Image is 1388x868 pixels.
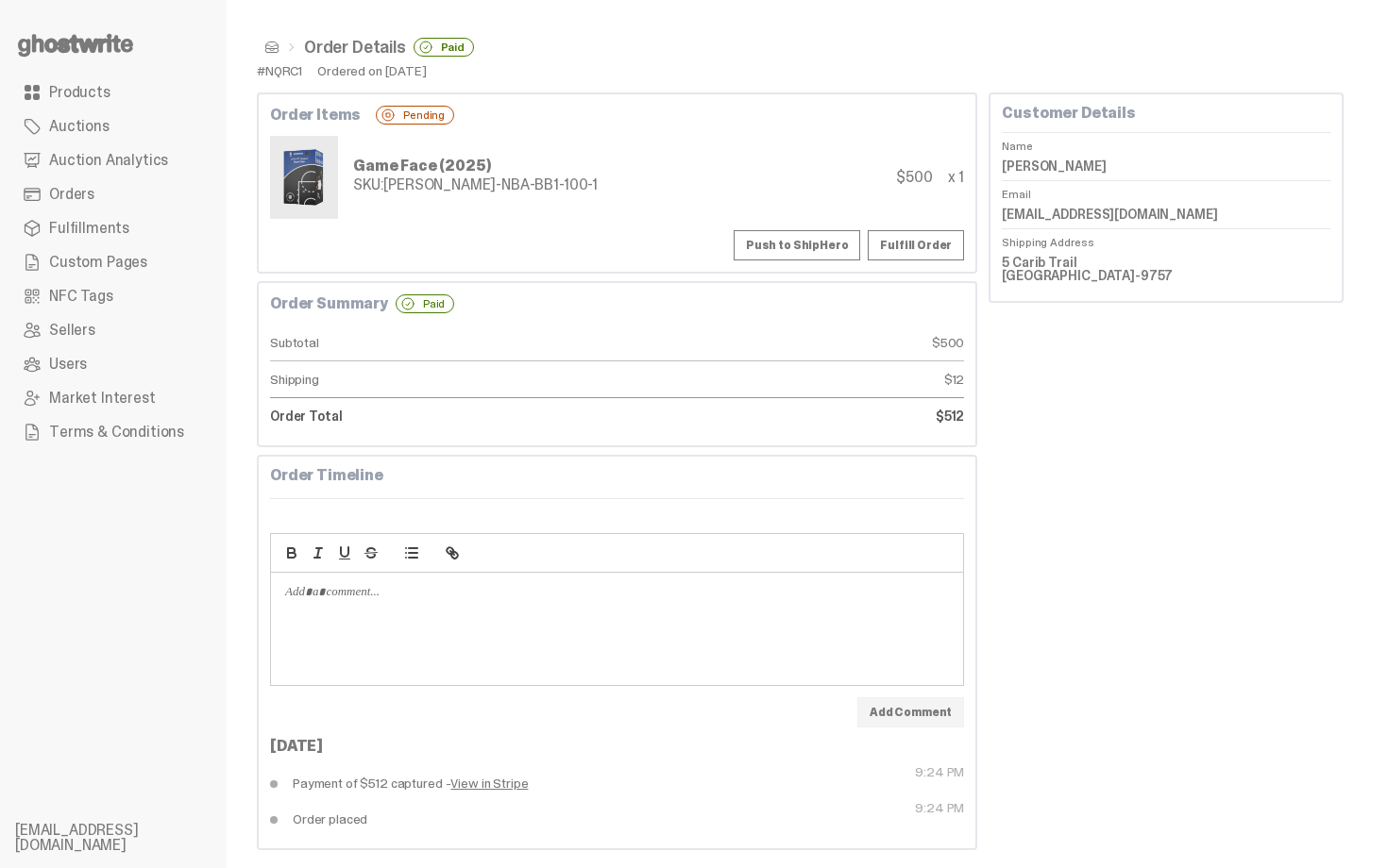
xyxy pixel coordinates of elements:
[618,765,965,801] dt: 9:24 PM
[305,542,331,564] button: italic
[15,75,212,109] a: Products
[1002,180,1330,200] dt: Email
[618,801,965,837] dt: 9:24 PM
[257,64,302,77] div: #NQRC1
[1002,200,1330,228] dd: [EMAIL_ADDRESS][DOMAIN_NAME]
[270,108,361,123] b: Order Items
[15,313,212,347] a: Sellers
[49,153,168,168] span: Auction Analytics
[353,175,383,194] span: SKU:
[15,177,212,211] a: Orders
[270,739,964,754] div: [DATE]
[1002,248,1330,290] dd: 5 Carib Trail [GEOGRAPHIC_DATA]-9757
[274,140,334,215] img: NBA-Hero-1.png
[15,347,212,381] a: Users
[49,221,129,236] span: Fulfillments
[857,697,964,727] button: Add Comment
[270,801,618,837] dd: Order placed
[49,323,95,338] span: Sellers
[450,776,528,790] a: View in Stripe
[1002,152,1330,180] dd: [PERSON_NAME]
[376,106,454,125] div: Pending
[948,170,965,185] div: x 1
[15,823,242,853] li: [EMAIL_ADDRESS][DOMAIN_NAME]
[270,765,618,801] dd: Payment of $512 captured -
[618,398,965,434] dd: $512
[279,542,305,564] button: bold
[49,119,110,134] span: Auctions
[868,230,964,260] a: Fulfill Order
[15,381,212,415] a: Market Interest
[49,255,147,270] span: Custom Pages
[49,425,184,440] span: Terms & Conditions
[439,542,465,564] button: link
[1002,103,1135,123] b: Customer Details
[270,398,618,434] dt: Order Total
[396,294,454,313] div: Paid
[270,296,388,311] b: Order Summary
[414,38,474,57] div: Paid
[15,211,212,245] a: Fulfillments
[618,361,965,398] dd: $12
[49,187,94,202] span: Orders
[270,361,618,398] dt: Shipping
[15,245,212,279] a: Custom Pages
[317,64,427,77] div: Ordered on [DATE]
[15,279,212,313] a: NFC Tags
[15,415,212,449] a: Terms & Conditions
[353,177,598,192] div: [PERSON_NAME]-NBA-BB1-100-1
[353,159,598,174] div: Game Face (2025)
[15,109,212,143] a: Auctions
[1002,228,1330,248] dt: Shipping Address
[358,542,384,564] button: strike
[49,357,87,372] span: Users
[270,465,383,485] b: Order Timeline
[270,325,618,361] dt: Subtotal
[15,143,212,177] a: Auction Analytics
[398,542,425,564] button: list: bullet
[896,170,932,185] div: $500
[734,230,860,260] button: Push to ShipHero
[49,391,156,406] span: Market Interest
[1002,132,1330,152] dt: Name
[618,325,965,361] dd: $500
[49,289,113,304] span: NFC Tags
[279,38,474,57] li: Order Details
[49,85,110,100] span: Products
[331,542,358,564] button: underline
